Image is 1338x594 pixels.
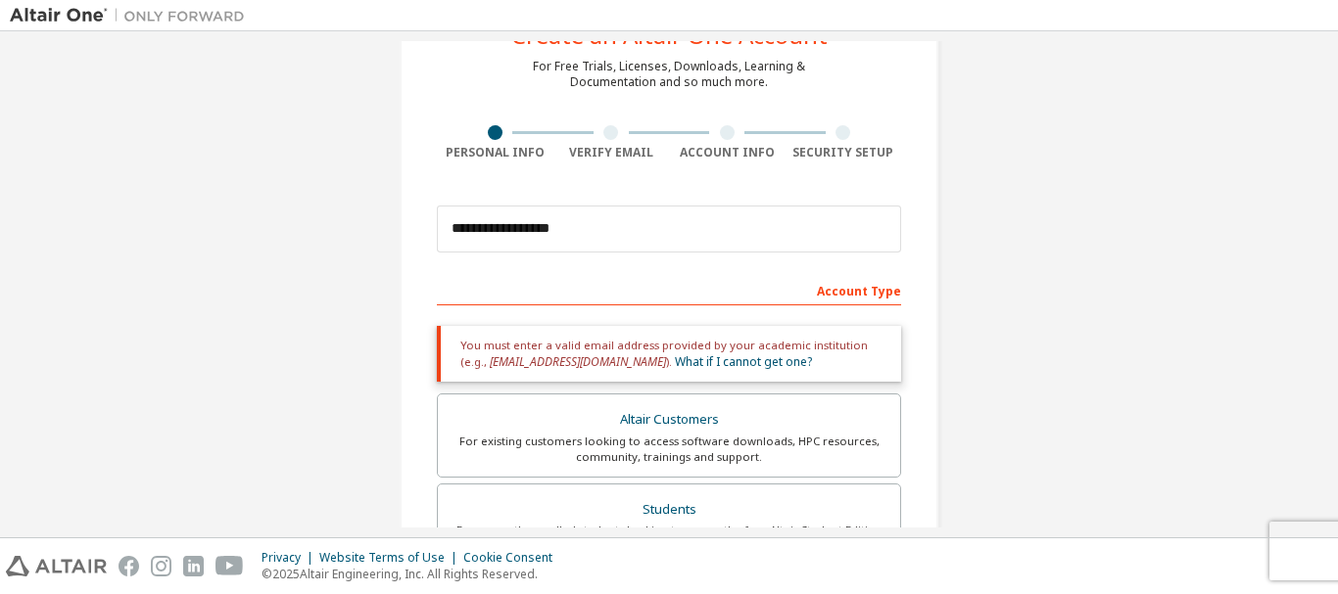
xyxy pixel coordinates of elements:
[533,59,805,90] div: For Free Trials, Licenses, Downloads, Learning & Documentation and so much more.
[450,523,888,554] div: For currently enrolled students looking to access the free Altair Student Edition bundle and all ...
[183,556,204,576] img: linkedin.svg
[119,556,139,576] img: facebook.svg
[151,556,171,576] img: instagram.svg
[511,23,828,47] div: Create an Altair One Account
[463,550,564,566] div: Cookie Consent
[437,274,901,305] div: Account Type
[437,145,553,160] div: Personal Info
[437,326,901,382] div: You must enter a valid email address provided by your academic institution (e.g., ).
[490,353,666,370] span: [EMAIL_ADDRESS][DOMAIN_NAME]
[786,145,902,160] div: Security Setup
[450,496,888,524] div: Students
[669,145,786,160] div: Account Info
[10,6,255,25] img: Altair One
[6,556,107,576] img: altair_logo.svg
[553,145,670,160] div: Verify Email
[215,556,244,576] img: youtube.svg
[262,550,319,566] div: Privacy
[675,353,812,370] a: What if I cannot get one?
[262,566,564,582] p: © 2025 Altair Engineering, Inc. All Rights Reserved.
[450,434,888,465] div: For existing customers looking to access software downloads, HPC resources, community, trainings ...
[450,406,888,434] div: Altair Customers
[319,550,463,566] div: Website Terms of Use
